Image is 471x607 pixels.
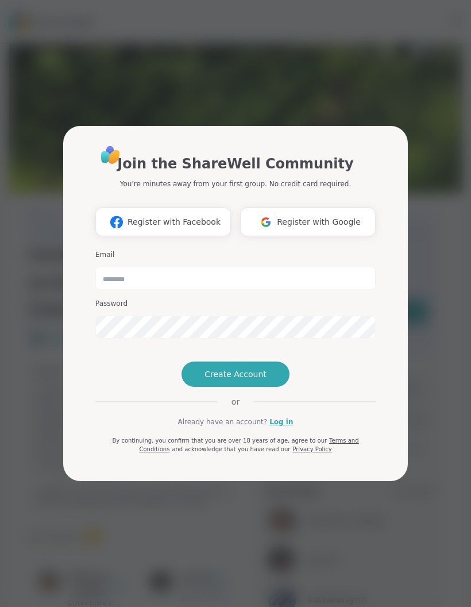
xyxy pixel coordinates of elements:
span: Already have an account? [177,417,267,427]
p: You're minutes away from your first group. No credit card required. [120,179,351,189]
button: Register with Facebook [95,208,231,236]
span: By continuing, you confirm that you are over 18 years of age, agree to our [112,437,327,444]
img: ShareWell Logo [98,142,123,168]
span: and acknowledge that you have read our [172,446,290,452]
a: Privacy Policy [292,446,331,452]
h1: Join the ShareWell Community [117,153,353,174]
span: or [218,396,253,408]
span: Register with Facebook [128,216,221,228]
img: ShareWell Logomark [255,212,277,233]
h3: Password [95,299,376,309]
span: Create Account [204,368,267,380]
button: Register with Google [240,208,376,236]
a: Terms and Conditions [139,437,358,452]
img: ShareWell Logomark [106,212,128,233]
a: Log in [269,417,293,427]
span: Register with Google [277,216,361,228]
h3: Email [95,250,376,260]
button: Create Account [182,362,289,387]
